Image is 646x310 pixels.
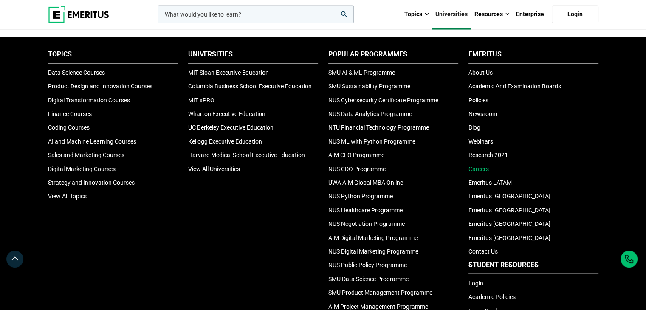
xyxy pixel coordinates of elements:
[468,166,489,172] a: Careers
[48,138,136,145] a: AI and Machine Learning Courses
[468,234,550,241] a: Emeritus [GEOGRAPHIC_DATA]
[188,138,262,145] a: Kellogg Executive Education
[468,124,480,131] a: Blog
[328,207,403,214] a: NUS Healthcare Programme
[48,152,124,158] a: Sales and Marketing Courses
[468,280,483,287] a: Login
[48,97,130,104] a: Digital Transformation Courses
[328,193,393,200] a: NUS Python Programme
[328,248,418,255] a: NUS Digital Marketing Programme
[468,220,550,227] a: Emeritus [GEOGRAPHIC_DATA]
[328,124,429,131] a: NTU Financial Technology Programme
[48,69,105,76] a: Data Science Courses
[188,110,265,117] a: Wharton Executive Education
[188,69,269,76] a: MIT Sloan Executive Education
[188,152,305,158] a: Harvard Medical School Executive Education
[328,152,384,158] a: AIM CEO Programme
[328,303,428,310] a: AIM Project Management Programme
[468,69,493,76] a: About Us
[328,138,415,145] a: NUS ML with Python Programme
[158,6,354,23] input: woocommerce-product-search-field-0
[468,97,488,104] a: Policies
[328,69,395,76] a: SMU AI & ML Programme
[48,83,152,90] a: Product Design and Innovation Courses
[48,110,92,117] a: Finance Courses
[468,83,561,90] a: Academic And Examination Boards
[188,83,312,90] a: Columbia Business School Executive Education
[468,293,516,300] a: Academic Policies
[328,110,412,117] a: NUS Data Analytics Programme
[468,152,508,158] a: Research 2021
[328,166,386,172] a: NUS CDO Programme
[48,166,116,172] a: Digital Marketing Courses
[188,166,240,172] a: View All Universities
[328,97,438,104] a: NUS Cybersecurity Certificate Programme
[328,262,407,268] a: NUS Public Policy Programme
[48,179,135,186] a: Strategy and Innovation Courses
[328,83,410,90] a: SMU Sustainability Programme
[328,276,409,282] a: SMU Data Science Programme
[468,138,493,145] a: Webinars
[468,193,550,200] a: Emeritus [GEOGRAPHIC_DATA]
[48,124,90,131] a: Coding Courses
[552,6,598,23] a: Login
[468,248,498,255] a: Contact Us
[328,289,432,296] a: SMU Product Management Programme
[468,110,497,117] a: Newsroom
[48,193,87,200] a: View All Topics
[468,207,550,214] a: Emeritus [GEOGRAPHIC_DATA]
[328,179,403,186] a: UWA AIM Global MBA Online
[468,179,512,186] a: Emeritus LATAM
[328,220,405,227] a: NUS Negotiation Programme
[188,124,274,131] a: UC Berkeley Executive Education
[328,234,418,241] a: AIM Digital Marketing Programme
[188,97,214,104] a: MIT xPRO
